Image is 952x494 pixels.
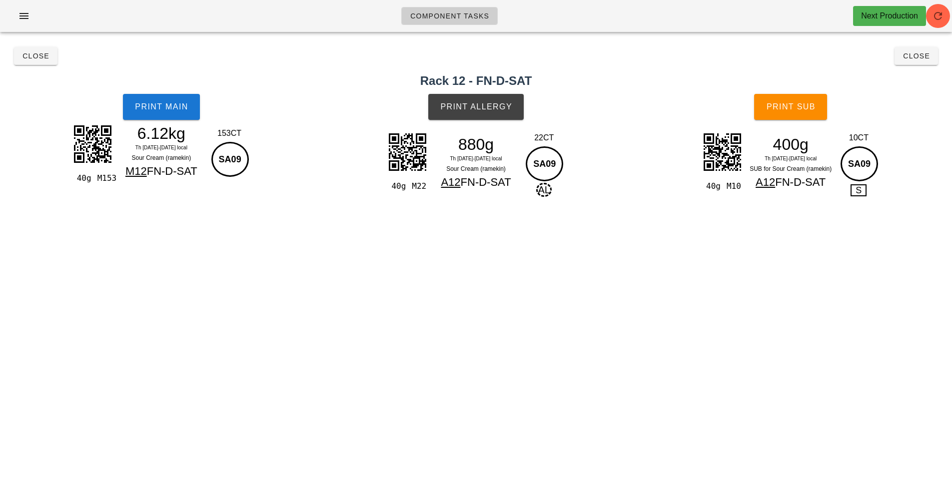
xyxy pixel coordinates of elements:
div: 6.12kg [118,126,205,141]
div: 153CT [209,127,250,139]
span: Component Tasks [410,12,489,20]
a: Component Tasks [401,7,498,25]
span: FN-D-SAT [147,165,197,177]
span: FN-D-SAT [775,176,826,188]
div: SA09 [841,146,878,181]
span: AL [536,183,551,197]
div: SA09 [526,146,563,181]
div: 40g [387,180,408,193]
div: 40g [702,180,723,193]
img: hUiPi1aOIeHVpsQpzFJ3oLsaiOVJKYSQxjLiuEvPfDEFJkBbHGpBmTsxAZQ5K3JVlk4ozpIRBCeriNPRVCxqDtTRxCeriNPRV... [67,119,117,169]
span: FN-D-SAT [461,176,511,188]
span: Th [DATE]-[DATE] local [135,145,187,150]
button: Print Main [123,94,200,120]
button: Print Allergy [428,94,524,120]
h2: Rack 12 - FN-D-SAT [6,72,946,90]
div: 400g [747,137,834,152]
div: Next Production [861,10,918,22]
div: M22 [408,180,428,193]
div: M10 [723,180,743,193]
span: Th [DATE]-[DATE] local [765,156,817,161]
button: Print Sub [754,94,827,120]
span: Close [903,52,930,60]
div: SUB for Sour Cream (ramekin) [747,164,834,174]
span: A12 [441,176,460,188]
img: KJAEkcglV67CVOiA3ZUCabyRW9GsMYhRCAbbOHwJZC9lz5UwQBE0JQarQxIY1gE1cmhKDUaGNCGsEmrkwIQanRxoQ0gk1cmRC... [697,127,747,177]
span: Th [DATE]-[DATE] local [450,156,502,161]
span: A12 [756,176,775,188]
span: Close [22,52,49,60]
button: Close [14,47,57,65]
span: Print Main [134,102,188,111]
div: 22CT [523,132,565,144]
div: 40g [72,172,93,185]
div: SA09 [211,142,249,177]
div: 10CT [838,132,880,144]
span: Print Sub [766,102,816,111]
button: Close [895,47,938,65]
div: Sour Cream (ramekin) [433,164,520,174]
img: 5gAAAABJRU5ErkJggg== [382,127,432,177]
span: M12 [125,165,147,177]
div: 880g [433,137,520,152]
div: Sour Cream (ramekin) [118,153,205,163]
span: Print Allergy [440,102,512,111]
div: M153 [93,172,114,185]
span: S [851,184,867,196]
